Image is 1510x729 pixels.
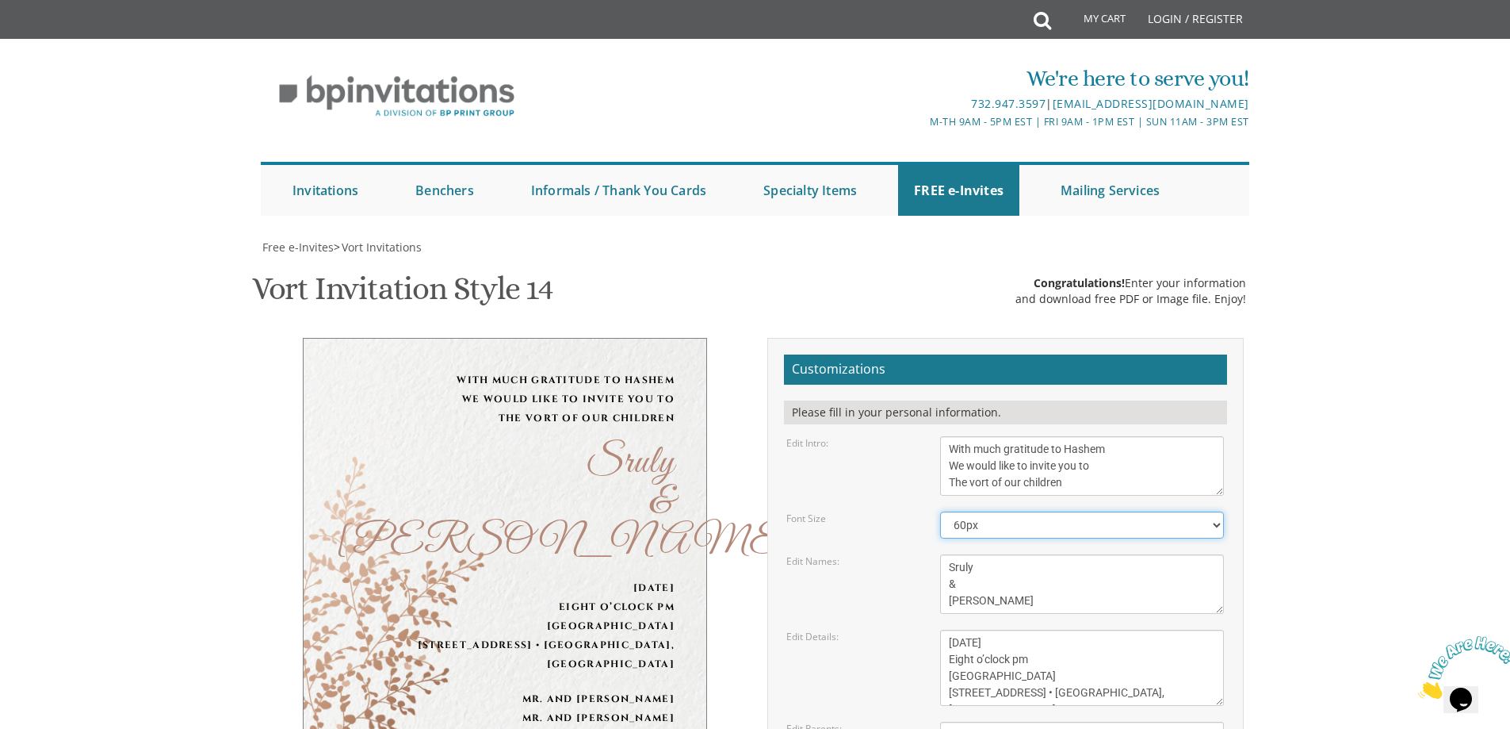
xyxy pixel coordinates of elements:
[784,355,1227,385] h2: Customizations
[1045,165,1176,216] a: Mailing Services
[786,436,828,450] label: Edit Intro:
[335,578,675,673] div: [DATE] Eight o’clock pm [GEOGRAPHIC_DATA] [STREET_ADDRESS] • [GEOGRAPHIC_DATA], [GEOGRAPHIC_DATA]
[6,6,105,69] img: Chat attention grabber
[940,554,1224,614] textarea: [PERSON_NAME] & [PERSON_NAME]
[1053,96,1249,111] a: [EMAIL_ADDRESS][DOMAIN_NAME]
[261,63,533,129] img: BP Invitation Loft
[898,165,1019,216] a: FREE e-Invites
[261,240,334,255] a: Free e-Invites
[1049,2,1137,41] a: My Cart
[1015,275,1246,291] div: Enter your information
[335,443,675,562] div: Sruly & [PERSON_NAME]
[335,370,675,428] div: With much gratitude to Hashem We would like to invite you to The vort of our children
[940,630,1224,706] textarea: [DATE] Seven o’clock pm at our home [GEOGRAPHIC_DATA] • [GEOGRAPHIC_DATA], [GEOGRAPHIC_DATA]
[334,240,422,255] span: >
[784,401,1227,424] div: Please fill in your personal information.
[340,240,422,255] a: Vort Invitations
[591,63,1249,94] div: We're here to serve you!
[747,165,873,216] a: Specialty Items
[786,512,826,525] label: Font Size
[262,240,334,255] span: Free e-Invites
[342,240,422,255] span: Vort Invitations
[1412,630,1510,705] iframe: chat widget
[591,113,1249,130] div: M-Th 9am - 5pm EST | Fri 9am - 1pm EST | Sun 11am - 3pm EST
[277,165,374,216] a: Invitations
[786,630,839,643] label: Edit Details:
[252,271,553,318] h1: Vort Invitation Style 14
[399,165,490,216] a: Benchers
[1015,291,1246,307] div: and download free PDF or Image file. Enjoy!
[1034,275,1125,290] span: Congratulations!
[591,94,1249,113] div: |
[515,165,722,216] a: Informals / Thank You Cards
[940,436,1224,496] textarea: With much gratitude to Hashem We would like to invite you to The vort of our children
[971,96,1046,111] a: 732.947.3597
[786,554,839,568] label: Edit Names:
